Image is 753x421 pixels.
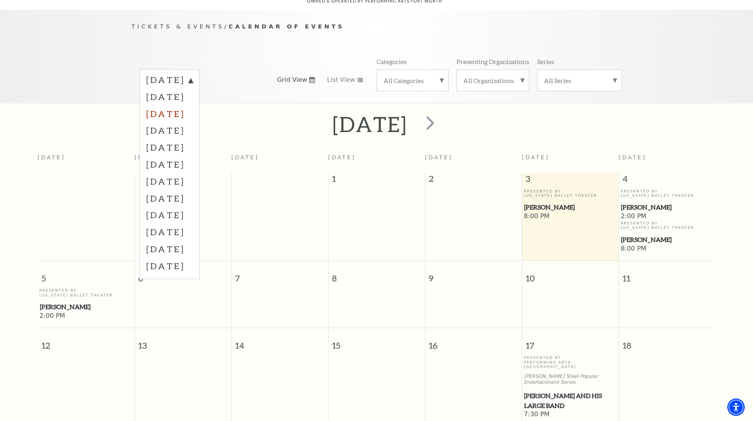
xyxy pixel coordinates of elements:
p: Categories [377,57,407,66]
label: All Series [544,76,615,85]
span: 7 [232,261,328,288]
div: Accessibility Menu [727,398,745,416]
span: 9 [425,261,522,288]
label: [DATE] [146,223,193,240]
span: 10 [522,261,619,288]
button: next [415,110,443,138]
span: 11 [619,261,716,288]
label: [DATE] [146,240,193,257]
span: [PERSON_NAME] [40,302,132,312]
a: Peter Pan [40,302,132,312]
span: [DATE] [619,154,646,160]
span: 2:00 PM [621,212,713,221]
th: [DATE] [38,149,134,173]
label: [DATE] [146,156,193,173]
span: 17 [522,328,619,355]
label: All Organizations [463,76,523,85]
span: 12 [38,328,134,355]
span: 5 [38,261,134,288]
p: / [132,22,622,32]
span: 8:00 PM [621,245,713,253]
th: [DATE] [134,149,231,173]
p: Presented By [US_STATE] Ballet Theater [524,189,617,198]
span: [DATE] [328,154,356,160]
label: [DATE] [146,206,193,223]
a: Lyle Lovett and his Large Band [524,391,617,410]
span: 4 [619,173,716,189]
span: 8 [328,261,425,288]
p: Series [537,57,554,66]
span: 18 [619,328,716,355]
span: 3 [522,173,619,189]
span: Tickets & Events [132,23,225,30]
label: [DATE] [146,122,193,139]
span: Calendar of Events [228,23,344,30]
span: [PERSON_NAME] [524,202,616,212]
label: [DATE] [146,74,193,88]
span: List View [327,76,355,84]
a: Peter Pan [524,202,617,212]
a: Peter Pan [621,202,713,212]
span: [DATE] [425,154,453,160]
label: [DATE] [146,173,193,190]
span: 8:00 PM [524,212,617,221]
span: 6 [135,261,231,288]
label: [DATE] [146,257,193,274]
span: [PERSON_NAME] [621,202,713,212]
p: Presented By [US_STATE] Ballet Theater [621,189,713,198]
span: [PERSON_NAME] and his Large Band [524,391,616,410]
label: [DATE] [146,190,193,207]
span: 2:00 PM [40,312,132,321]
label: [DATE] [146,105,193,122]
th: [DATE] [231,149,328,173]
span: 14 [232,328,328,355]
p: Presented By Performing Arts [GEOGRAPHIC_DATA] [524,355,617,369]
p: Presenting Organizations [457,57,529,66]
span: [PERSON_NAME] [621,235,713,245]
span: Grid View [277,76,308,84]
span: [DATE] [522,154,549,160]
span: 7:30 PM [524,410,617,419]
h2: [DATE] [332,111,407,137]
p: [PERSON_NAME] Steel Popular Entertainment Series [524,374,617,385]
p: Presented By [US_STATE] Ballet Theater [40,288,132,297]
label: All Categories [383,76,442,85]
span: 16 [425,328,522,355]
span: 1 [328,173,425,189]
label: [DATE] [146,88,193,105]
p: Presented By [US_STATE] Ballet Theater [621,221,713,230]
a: Peter Pan [621,235,713,245]
label: [DATE] [146,139,193,156]
span: 2 [425,173,522,189]
span: 13 [135,328,231,355]
span: 15 [328,328,425,355]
